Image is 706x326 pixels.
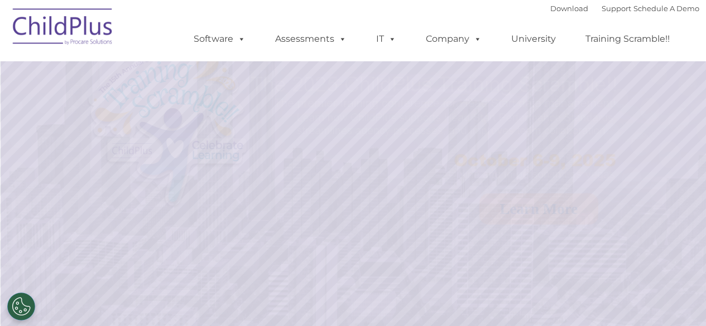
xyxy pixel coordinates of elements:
a: Download [550,4,588,13]
button: Cookies Settings [7,293,35,320]
a: Learn More [479,193,599,225]
a: Assessments [264,28,358,50]
img: ChildPlus by Procare Solutions [7,1,119,56]
a: Company [415,28,493,50]
a: IT [365,28,407,50]
a: Support [602,4,631,13]
a: University [500,28,567,50]
a: Schedule A Demo [633,4,699,13]
a: Software [182,28,257,50]
a: Training Scramble!! [574,28,681,50]
font: | [550,4,699,13]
